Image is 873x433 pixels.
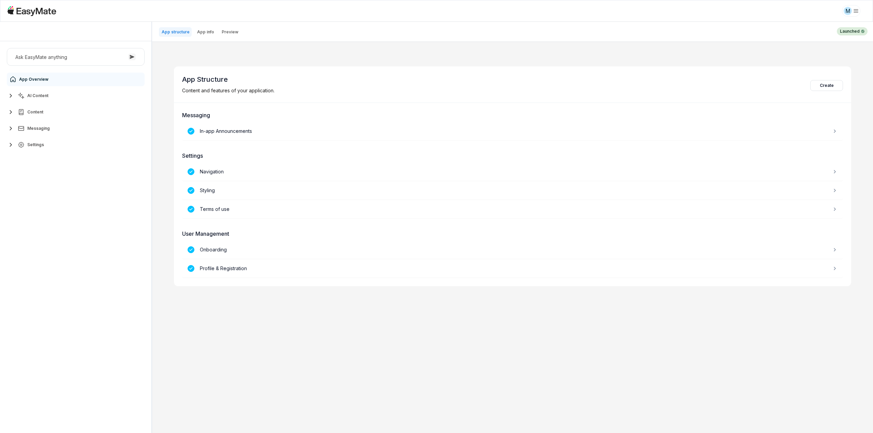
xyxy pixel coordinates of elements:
[7,122,145,135] button: Messaging
[7,48,145,66] button: Ask EasyMate anything
[182,241,843,259] a: Onboarding
[200,168,224,175] p: Navigation
[182,181,843,200] a: Styling
[197,29,214,35] p: App info
[182,163,843,181] a: Navigation
[182,122,843,141] a: In-app Announcements
[200,246,227,253] p: Onboarding
[222,29,238,35] p: Preview
[7,138,145,152] button: Settings
[200,205,230,213] p: Terms of use
[182,259,843,278] a: Profile & Registration
[182,75,275,84] p: App Structure
[27,126,50,131] span: Messaging
[844,7,852,15] div: M
[200,187,215,194] p: Styling
[182,87,275,94] p: Content and features of your application.
[27,142,44,148] span: Settings
[810,80,843,91] button: Create
[7,105,145,119] button: Content
[182,200,843,219] a: Terms of use
[7,73,145,86] a: App Overview
[162,29,190,35] p: App structure
[200,127,252,135] p: In-app Announcements
[27,93,48,98] span: AI Content
[182,152,843,160] h3: Settings
[19,77,48,82] span: App Overview
[200,265,247,272] p: Profile & Registration
[182,230,843,238] h3: User Management
[27,109,43,115] span: Content
[182,111,843,119] h3: Messaging
[840,28,860,34] p: Launched
[7,89,145,103] button: AI Content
